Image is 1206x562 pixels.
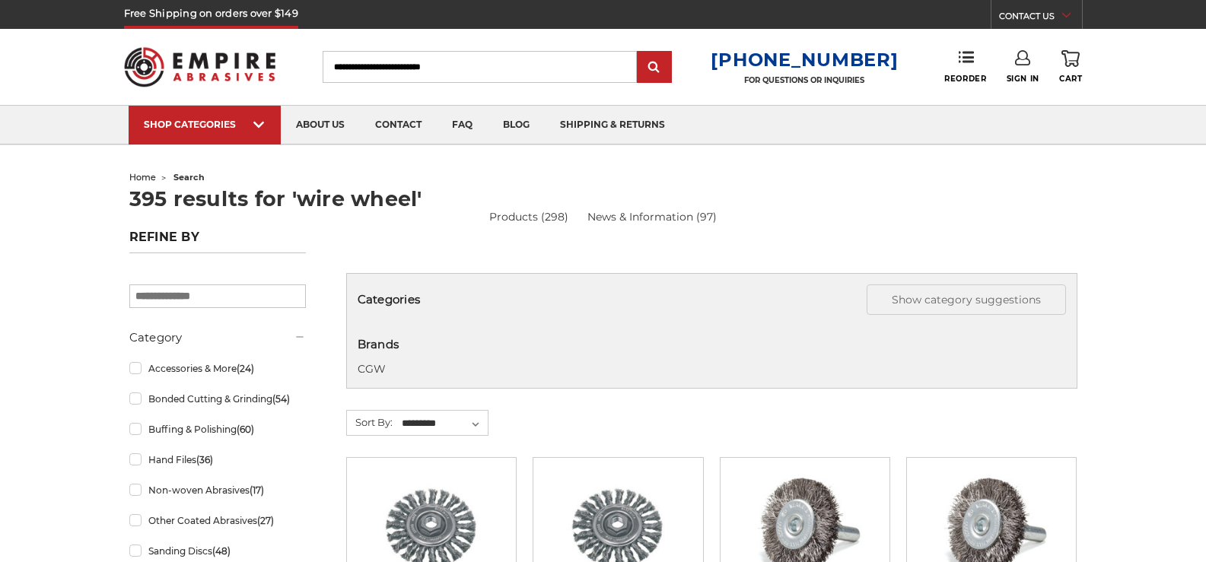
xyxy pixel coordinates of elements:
[944,50,986,83] a: Reorder
[944,74,986,84] span: Reorder
[1007,74,1039,84] span: Sign In
[360,106,437,144] a: contact
[129,386,306,412] a: Bonded Cutting & Grinding(54)
[129,230,306,253] h5: Refine by
[1059,74,1082,84] span: Cart
[237,424,254,435] span: (60)
[867,284,1066,315] button: Show category suggestions
[173,172,205,183] span: search
[999,8,1082,29] a: CONTACT US
[124,37,276,97] img: Empire Abrasives
[129,446,306,473] a: Hand Files(36)
[711,75,898,85] p: FOR QUESTIONS OR INQUIRIES
[129,189,1077,209] h1: 395 results for 'wire wheel'
[272,393,290,405] span: (54)
[545,106,680,144] a: shipping & returns
[196,454,213,465] span: (36)
[129,172,156,183] a: home
[129,507,306,534] a: Other Coated Abrasives(27)
[347,411,393,433] label: Sort By:
[257,515,274,526] span: (27)
[1059,50,1082,84] a: Cart
[212,545,231,557] span: (48)
[281,106,360,144] a: about us
[437,106,488,144] a: faq
[489,209,568,225] a: Products (298)
[488,106,545,144] a: blog
[399,412,488,435] select: Sort By:
[358,362,386,376] a: CGW
[129,477,306,503] a: Non-woven Abrasives(17)
[144,119,266,130] div: SHOP CATEGORIES
[358,336,1066,354] h5: Brands
[711,49,898,71] a: [PHONE_NUMBER]
[587,209,717,225] a: News & Information (97)
[129,329,306,347] h5: Category
[129,355,306,382] a: Accessories & More(24)
[358,284,1066,315] h5: Categories
[129,416,306,443] a: Buffing & Polishing(60)
[250,484,264,496] span: (17)
[237,363,254,374] span: (24)
[639,52,670,83] input: Submit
